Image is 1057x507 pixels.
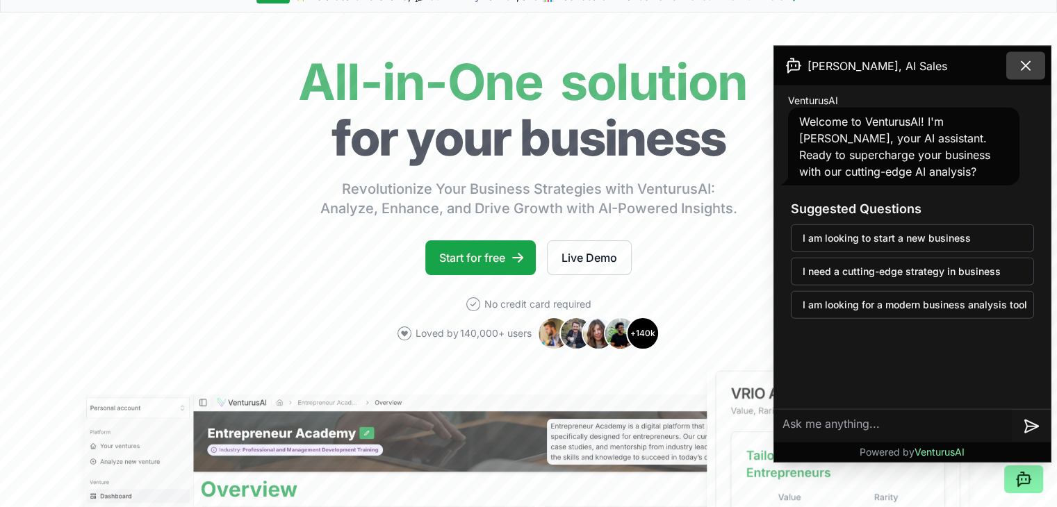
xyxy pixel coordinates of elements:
[915,446,965,458] span: VenturusAI
[425,240,536,275] a: Start for free
[791,258,1034,285] button: I need a cutting-edge strategy in business
[537,317,571,350] img: Avatar 1
[547,240,632,275] a: Live Demo
[559,317,593,350] img: Avatar 2
[808,58,947,74] span: [PERSON_NAME], AI Sales
[799,115,990,178] span: Welcome to VenturusAI! I'm [PERSON_NAME], your AI assistant. Ready to supercharge your business w...
[788,94,838,108] span: VenturusAI
[791,199,1034,219] h3: Suggested Questions
[860,445,965,459] p: Powered by
[604,317,637,350] img: Avatar 4
[582,317,615,350] img: Avatar 3
[791,291,1034,319] button: I am looking for a modern business analysis tool
[791,224,1034,252] button: I am looking to start a new business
